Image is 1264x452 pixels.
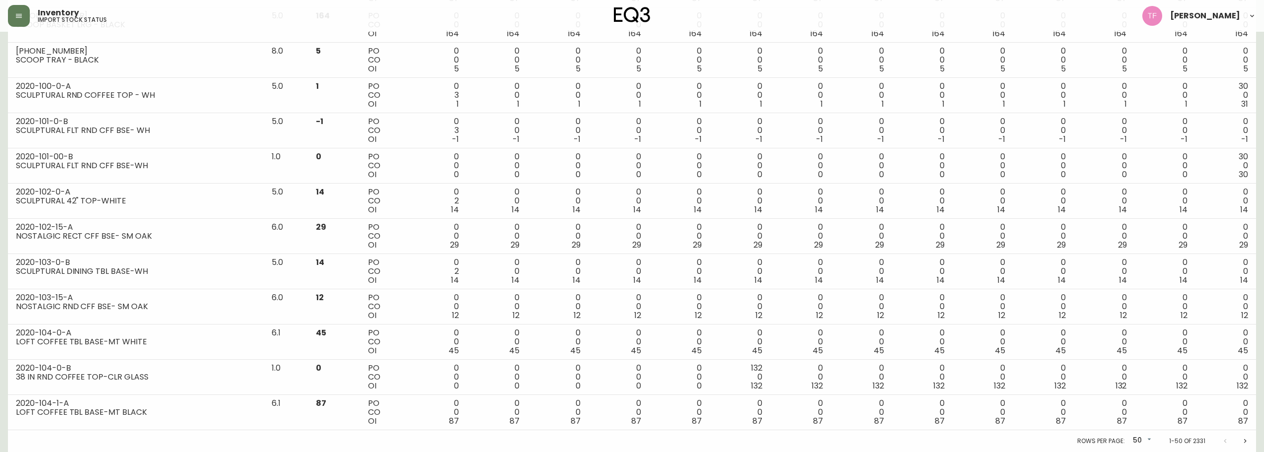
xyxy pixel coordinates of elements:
[16,47,256,56] div: [PHONE_NUMBER]
[368,274,376,286] span: OI
[1129,433,1154,449] div: 50
[814,239,823,251] span: 29
[694,274,702,286] span: 14
[1181,133,1188,145] span: -1
[693,239,702,251] span: 29
[778,47,823,73] div: 0 0
[961,82,1005,109] div: 0 0
[16,196,256,205] div: SCULPTURAL 42" TOP-WHITE
[778,258,823,285] div: 0 0
[368,82,398,109] div: PO CO
[879,169,884,180] span: 0
[1183,169,1188,180] span: 0
[1021,47,1066,73] div: 0 0
[368,223,398,250] div: PO CO
[1000,169,1005,180] span: 0
[778,117,823,144] div: 0 0
[1203,82,1248,109] div: 30 0
[513,133,520,145] span: -1
[877,133,884,145] span: -1
[316,80,319,92] span: 1
[1203,223,1248,250] div: 0 0
[1239,239,1248,251] span: 29
[755,133,762,145] span: -1
[16,82,256,91] div: 2020-100-0-A
[454,63,459,74] span: 5
[1082,82,1126,109] div: 0 0
[1240,204,1248,215] span: 14
[754,204,762,215] span: 14
[16,232,256,241] div: NOSTALGIC RECT CFF BSE- SM OAK
[576,63,581,74] span: 5
[1124,98,1127,110] span: 1
[1203,258,1248,285] div: 0 0
[876,204,884,215] span: 14
[818,63,823,74] span: 5
[414,328,459,355] div: 0 0
[636,63,641,74] span: 5
[451,204,459,215] span: 14
[368,98,376,110] span: OI
[1243,63,1248,74] span: 5
[368,328,398,355] div: PO CO
[368,188,398,214] div: PO CO
[16,267,256,276] div: SCULPTURAL DINING TBL BASE-WH
[1181,310,1188,321] span: 12
[414,258,459,285] div: 0 2
[16,91,256,100] div: SCULPTURAL RND COFFEE TOP - WH
[368,239,376,251] span: OI
[815,274,823,286] span: 14
[1203,47,1248,73] div: 0 0
[316,45,321,57] span: 5
[452,310,459,321] span: 12
[839,293,884,320] div: 0 0
[475,82,520,109] div: 0 0
[938,133,945,145] span: -1
[1203,188,1248,214] div: 0 0
[1119,274,1127,286] span: 14
[16,293,256,302] div: 2020-103-15-A
[1179,239,1188,251] span: 29
[697,169,702,180] span: 0
[1082,188,1126,214] div: 0 0
[316,186,324,197] span: 14
[695,310,702,321] span: 12
[316,327,326,338] span: 45
[749,28,762,39] span: 164
[515,63,520,74] span: 5
[573,204,581,215] span: 14
[961,258,1005,285] div: 0 0
[1021,258,1066,285] div: 0 0
[535,188,580,214] div: 0 0
[1082,293,1126,320] div: 0 0
[451,274,459,286] span: 14
[535,293,580,320] div: 0 0
[961,223,1005,250] div: 0 0
[810,28,823,39] span: 164
[839,188,884,214] div: 0 0
[368,28,376,39] span: OI
[568,28,581,39] span: 164
[879,63,884,74] span: 5
[997,274,1005,286] span: 14
[1118,239,1127,251] span: 29
[368,204,376,215] span: OI
[1082,152,1126,179] div: 0 0
[778,152,823,179] div: 0 0
[38,17,107,23] h5: import stock status
[657,188,702,214] div: 0 0
[316,151,321,162] span: 0
[16,117,256,126] div: 2020-101-0-B
[264,78,308,113] td: 5.0
[718,258,762,285] div: 0 0
[900,258,945,285] div: 0 0
[882,98,884,110] span: 1
[657,117,702,144] div: 0 0
[754,274,762,286] span: 14
[1000,63,1005,74] span: 5
[961,188,1005,214] div: 0 0
[368,258,398,285] div: PO CO
[475,117,520,144] div: 0 0
[446,28,459,39] span: 164
[718,223,762,250] div: 0 0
